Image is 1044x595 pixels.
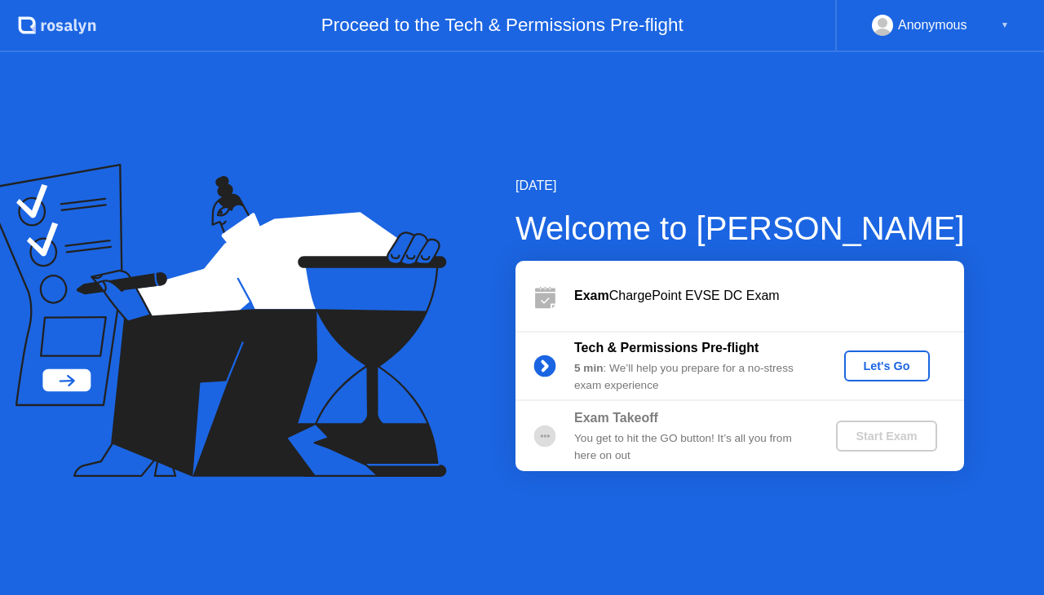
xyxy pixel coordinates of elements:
[574,360,809,394] div: : We’ll help you prepare for a no-stress exam experience
[515,176,965,196] div: [DATE]
[574,341,759,355] b: Tech & Permissions Pre-flight
[843,430,930,443] div: Start Exam
[515,204,965,253] div: Welcome to [PERSON_NAME]
[1001,15,1009,36] div: ▼
[836,421,936,452] button: Start Exam
[851,359,923,372] div: Let's Go
[574,289,609,302] b: Exam
[574,362,604,374] b: 5 min
[898,15,967,36] div: Anonymous
[574,430,809,464] div: You get to hit the GO button! It’s all you from here on out
[574,411,658,425] b: Exam Takeoff
[844,350,930,381] button: Let's Go
[574,286,964,306] div: ChargePoint EVSE DC Exam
